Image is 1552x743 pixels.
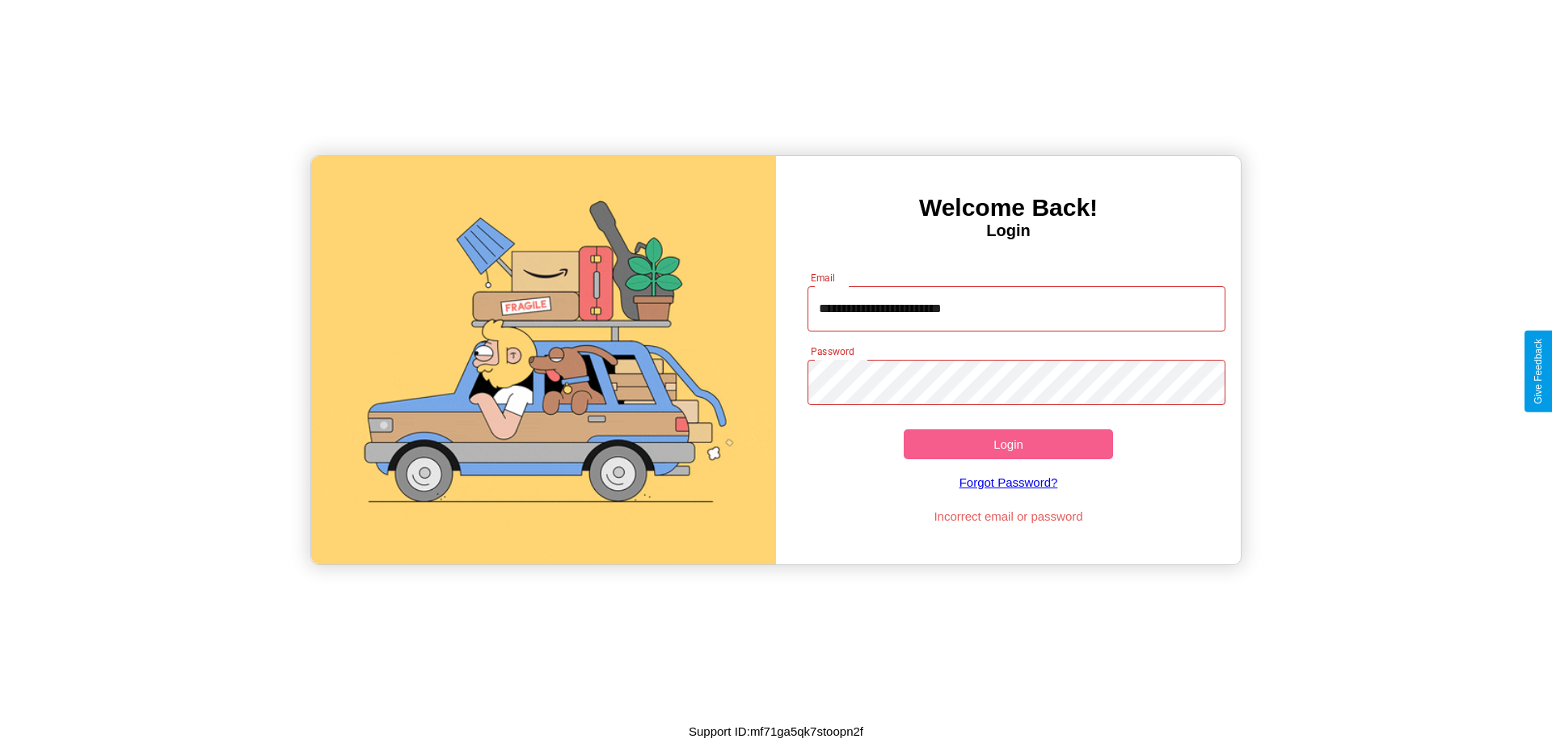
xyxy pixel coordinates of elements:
label: Email [811,271,836,285]
a: Forgot Password? [799,459,1218,505]
p: Support ID: mf71ga5qk7stoopn2f [689,720,863,742]
h3: Welcome Back! [776,194,1241,222]
label: Password [811,344,854,358]
p: Incorrect email or password [799,505,1218,527]
button: Login [904,429,1113,459]
img: gif [311,156,776,564]
div: Give Feedback [1533,339,1544,404]
h4: Login [776,222,1241,240]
